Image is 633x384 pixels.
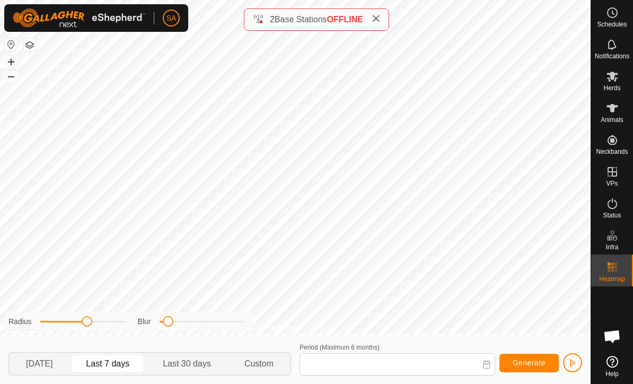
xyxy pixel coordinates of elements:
[596,149,628,155] span: Neckbands
[163,357,211,370] span: Last 30 days
[23,39,36,51] button: Map Layers
[596,320,628,352] div: Open chat
[605,371,619,377] span: Help
[605,244,618,250] span: Infra
[591,352,633,381] a: Help
[603,85,620,91] span: Herds
[5,56,17,68] button: +
[595,53,629,59] span: Notifications
[327,15,363,24] span: OFFLINE
[8,316,32,327] label: Radius
[300,344,380,351] label: Period (Maximum 6 months)
[166,13,177,24] span: SA
[5,69,17,82] button: –
[138,316,151,327] label: Blur
[499,354,559,372] button: Generate
[5,38,17,51] button: Reset Map
[513,359,546,367] span: Generate
[270,15,275,24] span: 2
[244,357,274,370] span: Custom
[606,180,618,187] span: VPs
[26,357,52,370] span: [DATE]
[253,322,293,332] a: Privacy Policy
[603,212,621,219] span: Status
[86,357,129,370] span: Last 7 days
[13,8,145,28] img: Gallagher Logo
[601,117,623,123] span: Animals
[599,276,625,282] span: Heatmap
[306,322,337,332] a: Contact Us
[597,21,627,28] span: Schedules
[275,15,327,24] span: Base Stations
